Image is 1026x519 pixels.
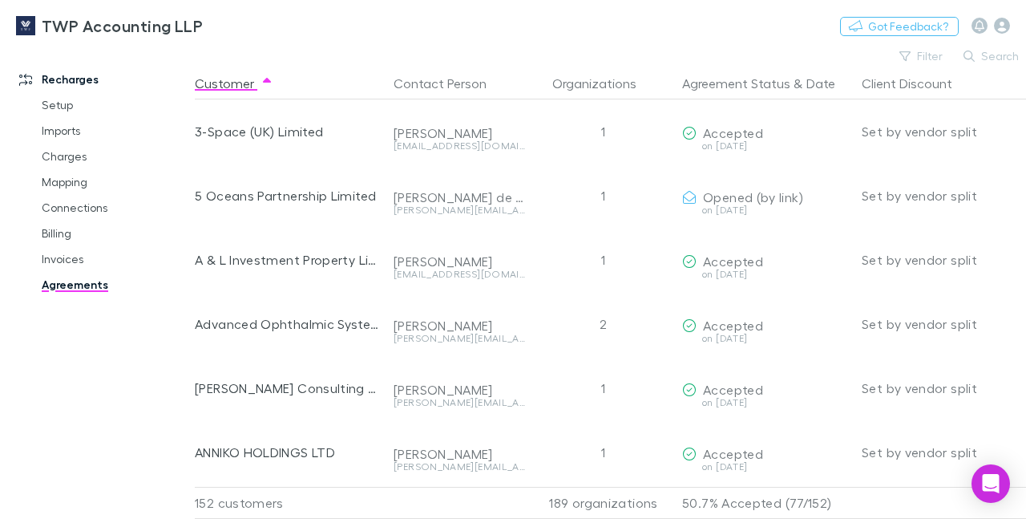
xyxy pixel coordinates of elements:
[703,125,763,140] span: Accepted
[195,292,381,356] div: Advanced Ophthalmic Systems Ltd
[531,487,676,519] div: 189 organizations
[195,228,381,292] div: A & L Investment Property Limited
[394,205,525,215] div: [PERSON_NAME][EMAIL_ADDRESS][DOMAIN_NAME]
[703,446,763,461] span: Accepted
[682,462,849,472] div: on [DATE]
[531,420,676,485] div: 1
[394,270,525,279] div: [EMAIL_ADDRESS][DOMAIN_NAME]
[682,270,849,279] div: on [DATE]
[195,356,381,420] div: [PERSON_NAME] Consulting Ltd
[195,164,381,228] div: 5 Oceans Partnership Limited
[394,125,525,141] div: [PERSON_NAME]
[394,446,525,462] div: [PERSON_NAME]
[531,228,676,292] div: 1
[531,356,676,420] div: 1
[195,99,381,164] div: 3-Space (UK) Limited
[682,398,849,407] div: on [DATE]
[682,67,849,99] div: &
[195,67,273,99] button: Customer
[394,141,525,151] div: [EMAIL_ADDRESS][DOMAIN_NAME]
[394,334,525,343] div: [PERSON_NAME][EMAIL_ADDRESS][DOMAIN_NAME]
[840,17,959,36] button: Got Feedback?
[26,118,205,144] a: Imports
[16,16,35,35] img: TWP Accounting LLP's Logo
[682,334,849,343] div: on [DATE]
[703,253,763,269] span: Accepted
[42,16,203,35] h3: TWP Accounting LLP
[703,318,763,333] span: Accepted
[891,47,952,66] button: Filter
[552,67,656,99] button: Organizations
[682,488,849,518] p: 50.7% Accepted (77/152)
[682,141,849,151] div: on [DATE]
[394,189,525,205] div: [PERSON_NAME] de la Touche
[682,67,790,99] button: Agreement Status
[971,464,1010,503] div: Open Intercom Messenger
[531,164,676,228] div: 1
[26,272,205,298] a: Agreements
[531,292,676,356] div: 2
[394,318,525,334] div: [PERSON_NAME]
[195,487,387,519] div: 152 customers
[26,246,205,272] a: Invoices
[703,382,763,397] span: Accepted
[394,67,506,99] button: Contact Person
[6,6,212,45] a: TWP Accounting LLP
[394,382,525,398] div: [PERSON_NAME]
[394,398,525,407] div: [PERSON_NAME][EMAIL_ADDRESS][PERSON_NAME][DOMAIN_NAME]
[26,221,205,246] a: Billing
[26,169,205,195] a: Mapping
[703,189,803,205] span: Opened (by link)
[26,144,205,169] a: Charges
[531,99,676,164] div: 1
[195,420,381,485] div: ANNIKO HOLDINGS LTD
[682,205,849,215] div: on [DATE]
[806,67,835,99] button: Date
[862,67,971,99] button: Client Discount
[26,92,205,118] a: Setup
[394,462,525,472] div: [PERSON_NAME][EMAIL_ADDRESS][DOMAIN_NAME]
[26,195,205,221] a: Connections
[394,253,525,270] div: [PERSON_NAME]
[3,67,205,92] a: Recharges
